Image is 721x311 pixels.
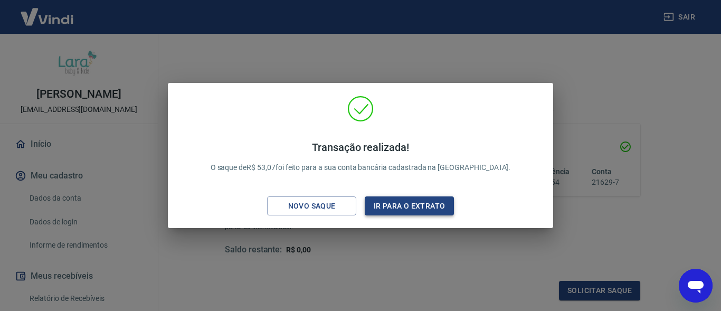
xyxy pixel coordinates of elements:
[211,141,511,154] h4: Transação realizada!
[211,141,511,173] p: O saque de R$ 53,07 foi feito para a sua conta bancária cadastrada na [GEOGRAPHIC_DATA].
[365,196,454,216] button: Ir para o extrato
[276,200,348,213] div: Novo saque
[679,269,713,303] iframe: Botão para abrir a janela de mensagens
[267,196,356,216] button: Novo saque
